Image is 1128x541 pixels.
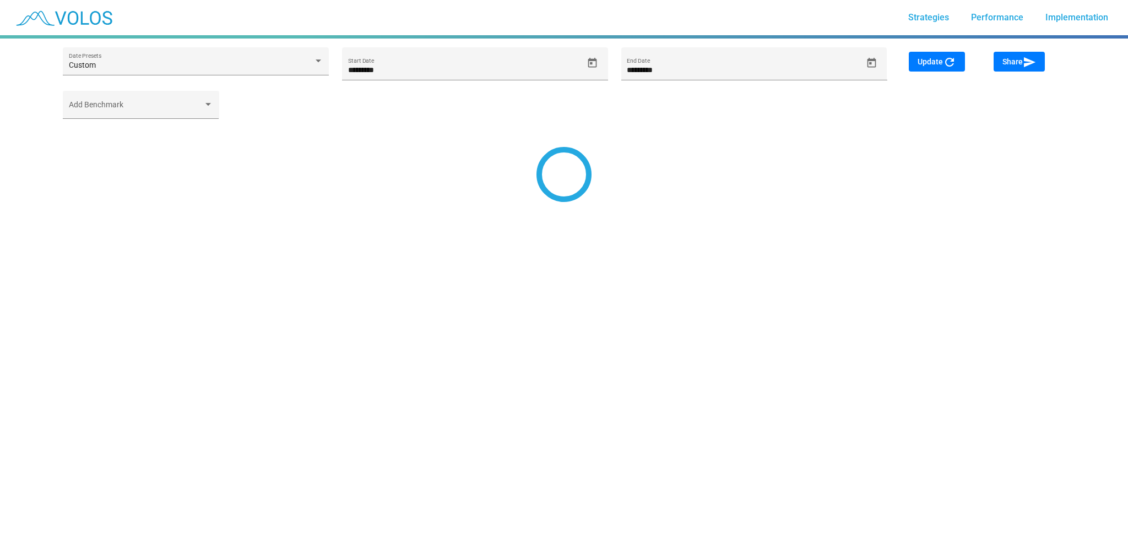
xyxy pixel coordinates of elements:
[1037,8,1117,28] a: Implementation
[971,12,1023,23] span: Performance
[909,52,965,72] button: Update
[583,53,602,73] button: Open calendar
[1045,12,1108,23] span: Implementation
[994,52,1045,72] button: Share
[943,56,956,69] mat-icon: refresh
[908,12,949,23] span: Strategies
[1002,57,1036,66] span: Share
[899,8,958,28] a: Strategies
[1023,56,1036,69] mat-icon: send
[69,61,96,69] span: Custom
[862,53,881,73] button: Open calendar
[9,4,118,31] img: blue_transparent.png
[918,57,956,66] span: Update
[962,8,1032,28] a: Performance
